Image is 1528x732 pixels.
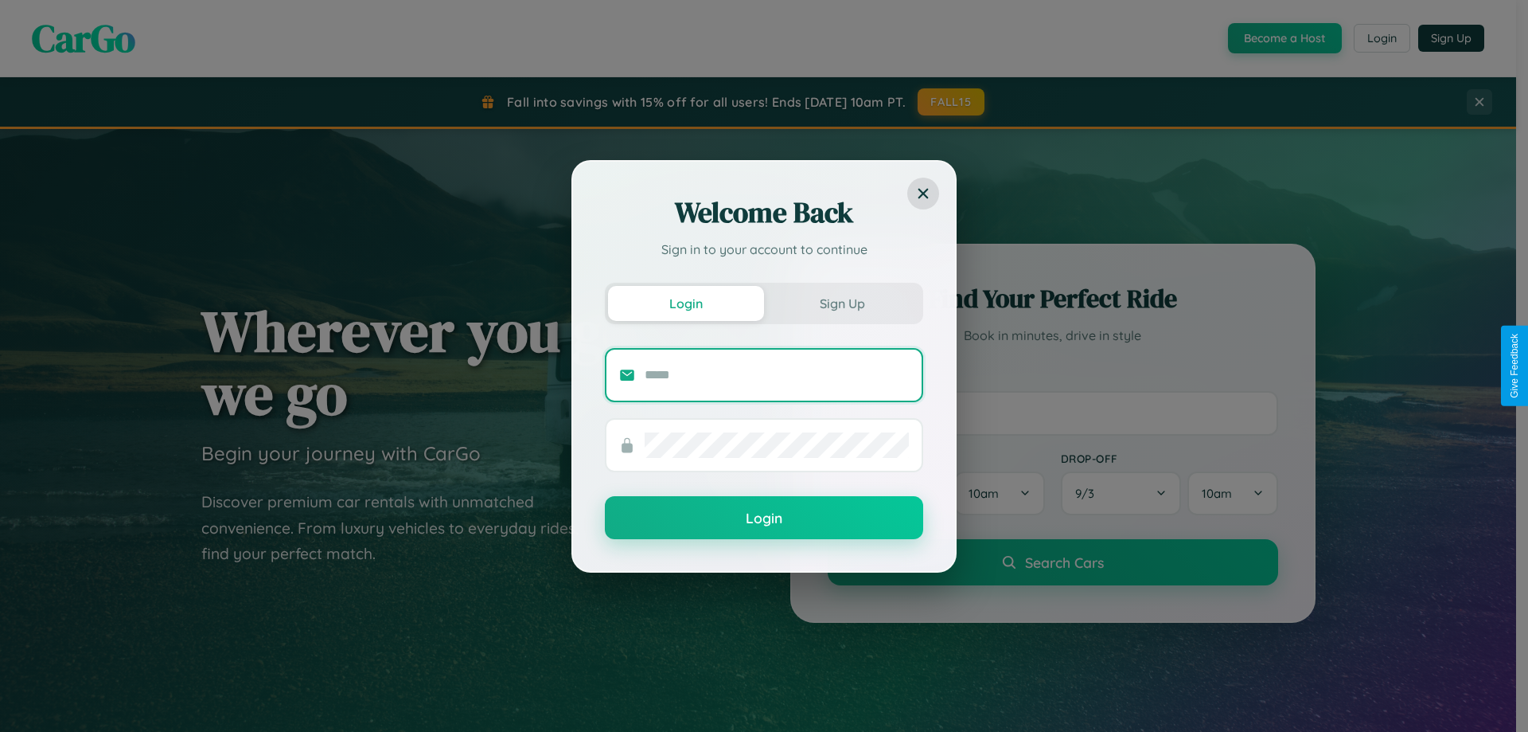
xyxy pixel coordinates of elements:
[764,286,920,321] button: Sign Up
[605,240,923,259] p: Sign in to your account to continue
[605,194,923,232] h2: Welcome Back
[605,496,923,539] button: Login
[608,286,764,321] button: Login
[1509,334,1520,398] div: Give Feedback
